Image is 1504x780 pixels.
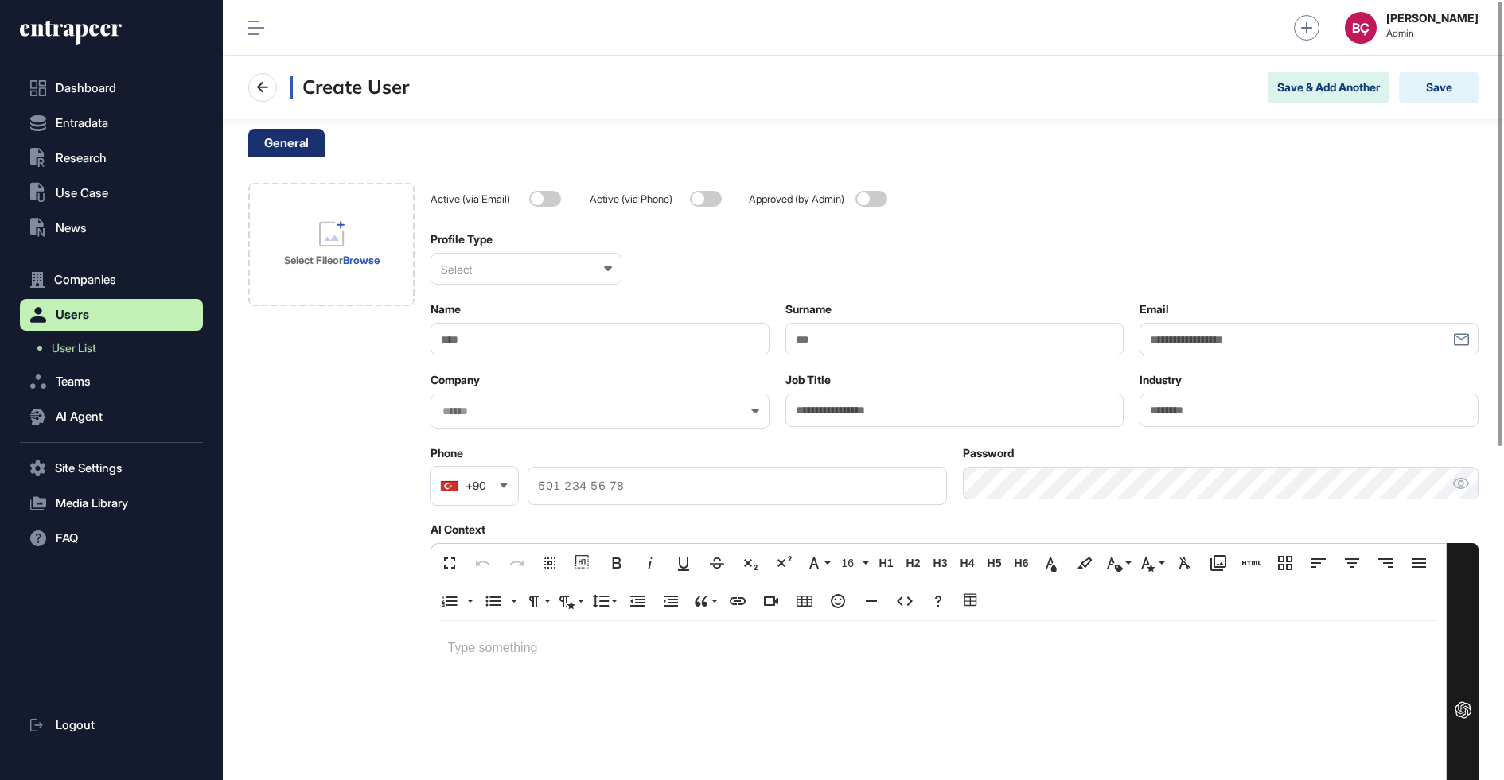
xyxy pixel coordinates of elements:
label: Job Title [785,374,831,386]
label: Industry [1140,374,1182,386]
span: H3 [928,557,952,570]
button: Table Builder [957,585,987,617]
button: Insert Video [756,585,786,617]
span: Active (via Phone) [590,193,684,205]
div: Select FileorBrowse [248,183,415,306]
span: Research [56,152,107,165]
button: Inline Style [1136,547,1167,579]
button: BÇ [1345,12,1377,44]
button: Align Right [1370,547,1401,579]
button: Text Color [1036,547,1066,579]
button: Superscript [769,547,799,579]
label: Company [431,374,480,386]
button: Align Center [1337,547,1367,579]
button: Insert Horizontal Line [856,585,886,617]
button: Quote [689,585,719,617]
a: Logout [20,709,203,741]
button: Paragraph Style [555,585,586,617]
button: Select All [535,547,565,579]
button: Entradata [20,107,203,139]
button: Clear Formatting [1170,547,1200,579]
button: Align Justify [1404,547,1434,579]
button: Save & Add Another [1268,72,1389,103]
button: Save [1399,72,1479,103]
span: H6 [1009,557,1033,570]
button: Fullscreen [434,547,465,579]
a: Dashboard [20,72,203,104]
button: Add HTML [1237,547,1267,579]
button: Ordered List [462,585,475,617]
span: Use Case [56,187,108,200]
button: Unordered List [478,585,508,617]
button: Show blocks [568,547,598,579]
span: Dashboard [56,82,116,95]
button: Emoticons [823,585,853,617]
button: Font Family [802,547,832,579]
button: Strikethrough (⌘S) [702,547,732,579]
div: Profile Image [248,183,415,306]
span: Approved (by Admin) [749,193,849,205]
button: H1 [874,547,898,579]
span: 16 [838,557,862,570]
div: +90 [466,480,486,491]
span: Media Library [56,497,128,510]
span: Teams [56,375,91,388]
button: Line Height [589,585,619,617]
strong: Select File [284,254,333,266]
button: Users [20,299,203,331]
button: H5 [982,547,1006,579]
button: Italic (⌘I) [635,547,665,579]
button: H6 [1009,547,1033,579]
label: Surname [785,303,832,316]
label: AI Context [431,523,485,536]
button: Site Settings [20,452,203,484]
label: Password [963,447,1014,460]
a: User List [28,334,203,363]
button: Redo (⌘⇧Z) [501,547,532,579]
button: News [20,212,203,244]
button: Code View [890,585,920,617]
button: Subscript [735,547,766,579]
button: FAQ [20,522,203,554]
button: AI Agent [20,401,203,433]
strong: [PERSON_NAME] [1386,12,1479,25]
button: Paragraph Format [522,585,552,617]
span: Companies [54,274,116,286]
button: Decrease Indent (⌘[) [622,585,653,617]
button: Help (⌘/) [923,585,953,617]
button: Align Left [1303,547,1334,579]
button: Ordered List [434,585,465,617]
button: Responsive Layout [1270,547,1300,579]
span: Entradata [56,117,108,130]
span: Admin [1386,28,1479,39]
button: Research [20,142,203,174]
button: Unordered List [506,585,519,617]
button: Bold (⌘B) [602,547,632,579]
span: H5 [982,557,1006,570]
button: Media Library [20,487,203,519]
span: Active (via Email) [431,193,523,205]
button: Background Color [1070,547,1100,579]
button: Inline Class [1103,547,1133,579]
button: H4 [955,547,979,579]
button: Insert Table [789,585,820,617]
span: News [56,222,87,235]
span: H4 [955,557,979,570]
button: Media Library [1203,547,1233,579]
span: User List [52,342,96,355]
span: Logout [56,719,95,731]
h3: Create User [290,76,409,99]
img: Turkey [440,480,458,491]
span: Site Settings [55,462,123,475]
span: FAQ [56,532,78,545]
button: Insert Link (⌘K) [723,585,753,617]
button: H3 [928,547,952,579]
label: Phone [431,447,463,460]
button: Use Case [20,177,203,209]
button: H2 [901,547,925,579]
a: Browse [343,254,380,266]
span: H2 [901,557,925,570]
button: Undo (⌘Z) [468,547,498,579]
label: Email [1140,303,1169,316]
